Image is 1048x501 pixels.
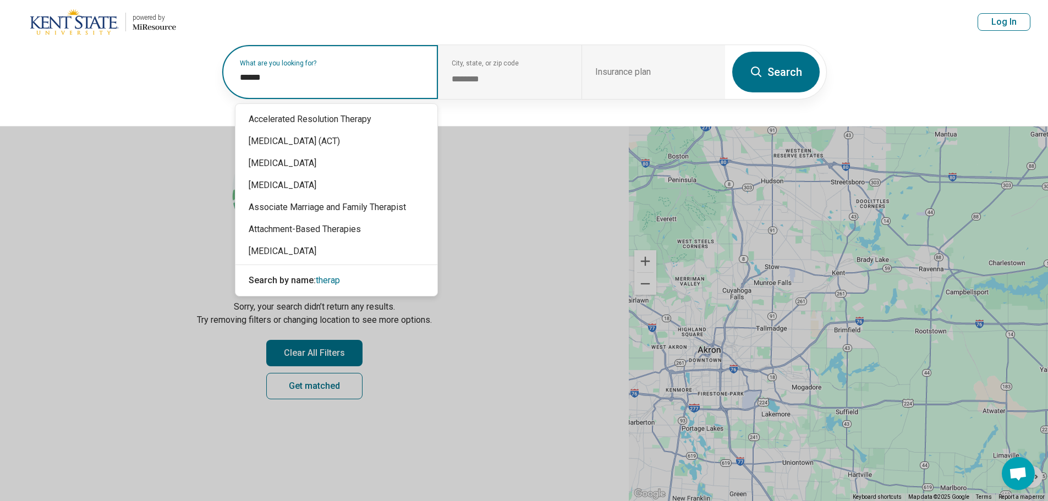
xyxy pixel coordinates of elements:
div: Suggestions [235,104,437,296]
span: therap [316,275,340,285]
span: Search by name: [249,275,316,285]
div: Accelerated Resolution Therapy [235,108,437,130]
div: [MEDICAL_DATA] [235,174,437,196]
a: Open chat [1002,457,1035,490]
div: [MEDICAL_DATA] [235,240,437,262]
label: What are you looking for? [240,60,425,67]
div: [MEDICAL_DATA] [235,152,437,174]
div: powered by [133,13,176,23]
div: Associate Marriage and Family Therapist [235,196,437,218]
div: Attachment-Based Therapies [235,218,437,240]
button: Search [732,52,820,92]
img: Kent State University [30,9,119,35]
button: Log In [978,13,1030,31]
div: [MEDICAL_DATA] (ACT) [235,130,437,152]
